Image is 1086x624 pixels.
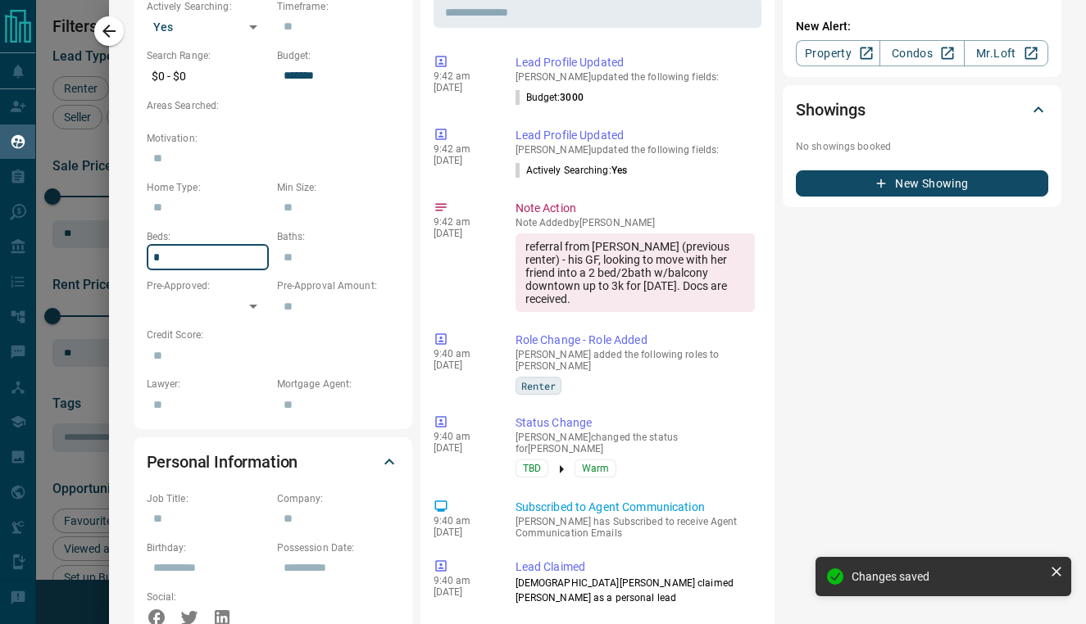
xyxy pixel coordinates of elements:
p: [PERSON_NAME] has Subscribed to receive Agent Communication Emails [516,516,756,539]
p: Birthday: [147,540,269,555]
p: Pre-Approval Amount: [277,278,399,293]
p: Search Range: [147,48,269,63]
p: [PERSON_NAME] updated the following fields: [516,71,756,83]
p: New Alert: [796,18,1048,35]
p: Note Action [516,200,756,217]
p: Budget : [516,90,584,105]
p: Home Type: [147,180,269,195]
p: [DATE] [434,228,491,239]
p: Lead Claimed [516,558,756,576]
div: Showings [796,90,1048,129]
span: TBD [523,460,541,477]
p: [PERSON_NAME] changed the status for [PERSON_NAME] [516,432,756,454]
a: Condos [879,40,964,66]
p: 9:40 am [434,431,491,442]
p: Lawyer: [147,377,269,391]
p: No showings booked [796,139,1048,154]
div: Personal Information [147,442,399,482]
span: Warm [582,460,609,477]
p: Subscribed to Agent Communication [516,499,756,516]
p: [DATE] [434,527,491,538]
div: referral from [PERSON_NAME] (previous renter) - his GF, looking to move with her friend into a 2 ... [516,233,756,312]
p: Company: [277,491,399,506]
p: Motivation: [147,131,399,146]
a: Mr.Loft [964,40,1048,66]
p: [DATE] [434,155,491,166]
p: [DATE] [434,359,491,371]
p: 9:40 am [434,348,491,359]
span: 3000 [560,92,583,103]
div: Changes saved [852,570,1043,583]
p: [PERSON_NAME] added the following roles to [PERSON_NAME] [516,349,756,372]
p: 9:42 am [434,216,491,228]
p: Mortgage Agent: [277,377,399,391]
h2: Personal Information [147,449,298,475]
p: Lead Profile Updated [516,127,756,144]
p: Min Size: [277,180,399,195]
p: [DEMOGRAPHIC_DATA][PERSON_NAME] claimed [PERSON_NAME] as a personal lead [516,576,756,605]
p: 9:40 am [434,515,491,527]
p: Status Change [516,414,756,432]
p: [DATE] [434,442,491,454]
p: $0 - $0 [147,63,269,90]
div: Yes [147,14,269,40]
p: Areas Searched: [147,98,399,113]
p: 9:42 am [434,70,491,82]
p: Possession Date: [277,540,399,555]
p: [DATE] [434,82,491,93]
p: Note Added by [PERSON_NAME] [516,217,756,228]
p: Budget: [277,48,399,63]
p: Actively Searching : [516,163,628,178]
p: Beds: [147,229,269,244]
span: Yes [611,165,627,176]
p: 9:42 am [434,143,491,155]
p: Pre-Approved: [147,278,269,293]
p: Social: [147,590,269,604]
p: Baths: [277,229,399,244]
p: Job Title: [147,491,269,506]
p: [PERSON_NAME] updated the following fields: [516,144,756,156]
button: New Showing [796,170,1048,197]
p: Credit Score: [147,328,399,342]
p: [DATE] [434,586,491,598]
p: Role Change - Role Added [516,332,756,349]
a: Property [796,40,880,66]
h2: Showings [796,97,866,123]
p: 9:40 am [434,575,491,586]
p: Lead Profile Updated [516,54,756,71]
span: Renter [521,378,556,394]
